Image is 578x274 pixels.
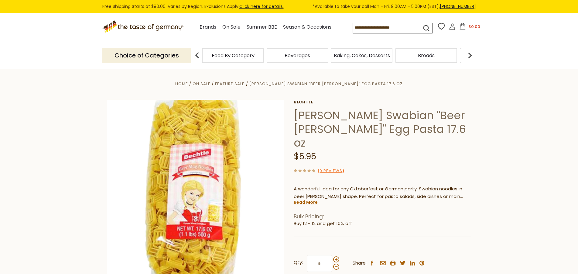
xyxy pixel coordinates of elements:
[457,23,483,32] button: $0.00
[307,255,332,272] input: Qty:
[247,23,277,31] a: Summer BBE
[294,109,471,150] h1: [PERSON_NAME] Swabian "Beer [PERSON_NAME]" Egg Pasta 17.6 oz
[193,81,210,87] a: On Sale
[320,168,342,174] a: 0 Reviews
[249,81,403,87] a: [PERSON_NAME] Swabian "Beer [PERSON_NAME]" Egg Pasta 17.6 oz
[294,220,471,227] li: Buy 12 - 12 and get 10% off
[294,151,316,162] span: $5.95
[102,48,191,63] p: Choice of Categories
[285,53,310,58] a: Beverages
[175,81,188,87] a: Home
[334,53,390,58] a: Baking, Cakes, Desserts
[102,3,476,10] div: Free Shipping Starts at $80.00. Varies by Region. Exclusions Apply.
[318,168,344,174] span: ( )
[294,185,471,200] p: A wonderful idea for any Oktoberfest or German party: Swabian noodles in beer [PERSON_NAME] shape...
[353,259,367,267] span: Share:
[212,53,255,58] a: Food By Category
[283,23,331,31] a: Season & Occasions
[222,23,241,31] a: On Sale
[191,49,203,61] img: previous arrow
[294,100,471,105] a: Bechtle
[418,53,435,58] a: Breads
[313,3,476,10] span: *Available to take your call Mon - Fri, 9:00AM - 5:00PM (EST).
[239,3,284,9] a: Click here for details.
[200,23,216,31] a: Brands
[215,81,245,87] a: Feature Sale
[468,24,480,29] span: $0.00
[464,49,476,61] img: next arrow
[294,259,303,266] strong: Qty:
[440,3,476,9] a: [PHONE_NUMBER]
[294,199,318,205] a: Read More
[294,213,471,220] h1: Bulk Pricing:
